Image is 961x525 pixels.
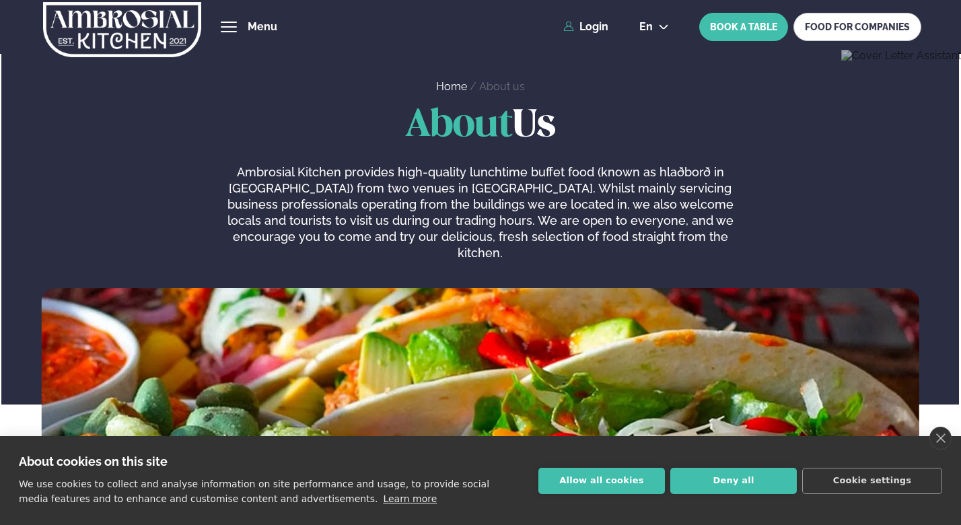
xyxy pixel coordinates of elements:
[629,22,680,32] button: en
[383,493,437,504] a: Learn more
[670,468,797,494] button: Deny all
[802,468,942,494] button: Cookie settings
[479,80,525,93] a: About us
[19,479,489,504] p: We use cookies to collect and analyse information on site performance and usage, to provide socia...
[42,2,202,57] img: logo
[470,80,479,93] span: /
[436,80,467,93] a: Home
[405,108,513,144] span: About
[41,105,919,148] h1: Us
[841,50,961,62] button: Open Cover Letter Assistant
[793,13,921,41] a: FOOD FOR COMPANIES
[929,427,952,450] a: close
[221,19,237,35] button: hamburger
[639,22,653,32] span: en
[226,164,735,261] p: Ambrosial Kitchen provides high-quality lunchtime buffet food (known as hlaðborð in [GEOGRAPHIC_D...
[563,21,608,33] a: Login
[538,468,665,494] button: Allow all cookies
[699,13,788,41] button: BOOK A TABLE
[19,454,168,468] strong: About cookies on this site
